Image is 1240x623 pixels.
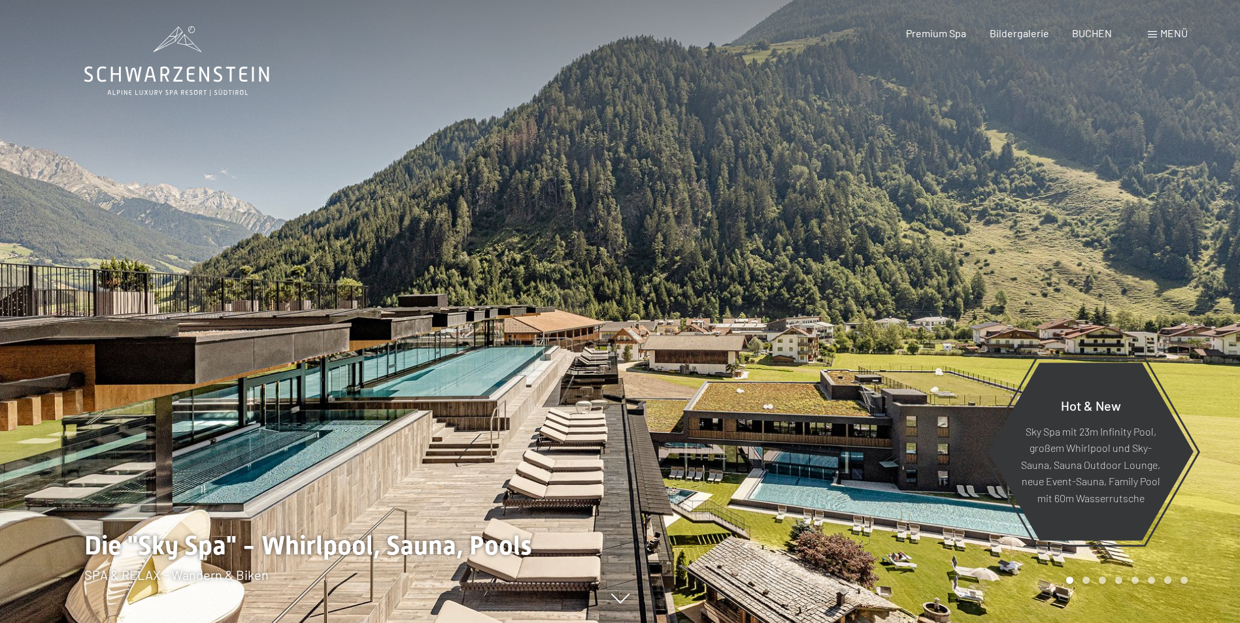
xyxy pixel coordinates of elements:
div: Carousel Page 8 [1181,577,1188,584]
a: Hot & New Sky Spa mit 23m Infinity Pool, großem Whirlpool und Sky-Sauna, Sauna Outdoor Lounge, ne... [987,362,1194,541]
div: Carousel Page 1 (Current Slide) [1066,577,1073,584]
div: Carousel Page 3 [1099,577,1106,584]
a: Bildergalerie [990,27,1049,39]
div: Carousel Page 4 [1115,577,1122,584]
a: Premium Spa [906,27,966,39]
a: BUCHEN [1072,27,1112,39]
div: Carousel Page 7 [1164,577,1171,584]
div: Carousel Page 5 [1131,577,1139,584]
div: Carousel Page 6 [1148,577,1155,584]
div: Carousel Pagination [1062,577,1188,584]
span: Menü [1160,27,1188,39]
span: Hot & New [1061,397,1121,413]
p: Sky Spa mit 23m Infinity Pool, großem Whirlpool und Sky-Sauna, Sauna Outdoor Lounge, neue Event-S... [1020,423,1162,506]
div: Carousel Page 2 [1082,577,1090,584]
